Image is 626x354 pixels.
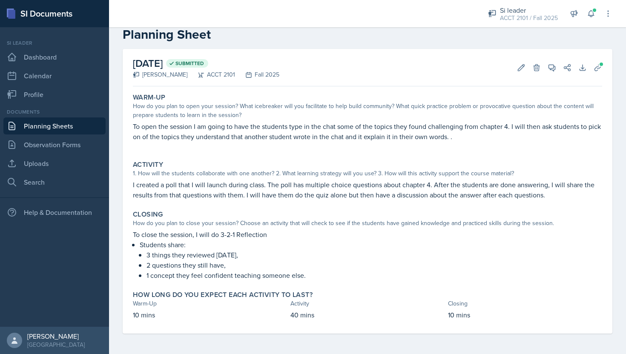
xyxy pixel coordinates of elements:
div: ACCT 2101 [187,70,235,79]
div: [PERSON_NAME] [133,70,187,79]
div: Warm-Up [133,299,287,308]
a: Search [3,174,106,191]
p: 2 questions they still have, [146,260,602,270]
p: Students share: [140,240,602,250]
label: Closing [133,210,163,219]
div: Closing [448,299,602,308]
div: 1. How will the students collaborate with one another? 2. What learning strategy will you use? 3.... [133,169,602,178]
div: Si leader [500,5,558,15]
p: 40 mins [290,310,445,320]
h2: Planning Sheet [123,27,612,42]
p: To close the session, I will do 3-2-1 Reflection [133,229,602,240]
div: Documents [3,108,106,116]
a: Profile [3,86,106,103]
p: 10 mins [448,310,602,320]
p: To open the session I am going to have the students type in the chat some of the topics they foun... [133,121,602,142]
p: 3 things they reviewed [DATE], [146,250,602,260]
div: ACCT 2101 / Fall 2025 [500,14,558,23]
a: Planning Sheets [3,117,106,134]
h2: [DATE] [133,56,279,71]
div: Help & Documentation [3,204,106,221]
div: Activity [290,299,445,308]
a: Uploads [3,155,106,172]
div: How do you plan to open your session? What icebreaker will you facilitate to help build community... [133,102,602,120]
a: Observation Forms [3,136,106,153]
label: How long do you expect each activity to last? [133,291,313,299]
div: Fall 2025 [235,70,279,79]
div: [GEOGRAPHIC_DATA] [27,340,85,349]
div: Si leader [3,39,106,47]
label: Activity [133,160,163,169]
div: [PERSON_NAME] [27,332,85,340]
div: How do you plan to close your session? Choose an activity that will check to see if the students ... [133,219,602,228]
label: Warm-Up [133,93,166,102]
p: 1 concept they feel confident teaching someone else. [146,270,602,280]
a: Calendar [3,67,106,84]
span: Submitted [175,60,204,67]
a: Dashboard [3,49,106,66]
p: I created a poll that I will launch during class. The poll has multiple choice questions about ch... [133,180,602,200]
p: 10 mins [133,310,287,320]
